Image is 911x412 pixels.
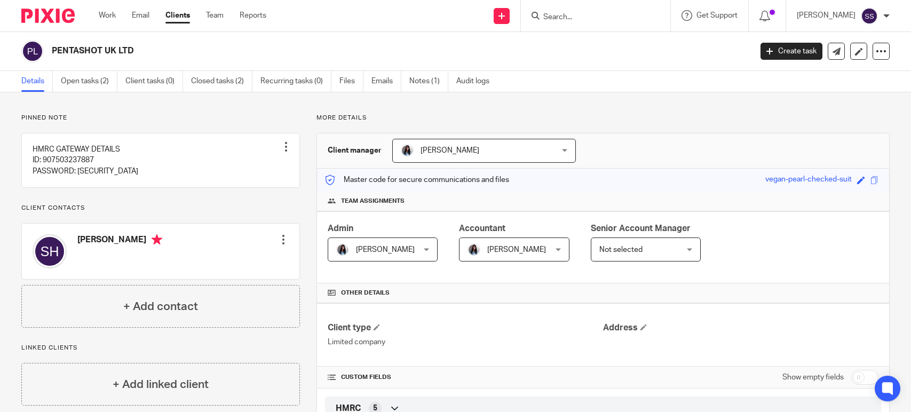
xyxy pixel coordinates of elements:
[328,322,603,334] h4: Client type
[260,71,331,92] a: Recurring tasks (0)
[371,71,401,92] a: Emails
[21,204,300,212] p: Client contacts
[339,71,363,92] a: Files
[206,10,224,21] a: Team
[487,246,546,253] span: [PERSON_NAME]
[599,246,643,253] span: Not selected
[459,224,505,233] span: Accountant
[409,71,448,92] a: Notes (1)
[328,224,353,233] span: Admin
[77,234,162,248] h4: [PERSON_NAME]
[61,71,117,92] a: Open tasks (2)
[113,376,209,393] h4: + Add linked client
[325,175,509,185] p: Master code for secure communications and files
[421,147,479,154] span: [PERSON_NAME]
[782,372,844,383] label: Show empty fields
[165,10,190,21] a: Clients
[542,13,638,22] input: Search
[21,40,44,62] img: svg%3E
[123,298,198,315] h4: + Add contact
[861,7,878,25] img: svg%3E
[125,71,183,92] a: Client tasks (0)
[328,337,603,347] p: Limited company
[761,43,822,60] a: Create task
[356,246,415,253] span: [PERSON_NAME]
[21,9,75,23] img: Pixie
[336,243,349,256] img: 1653117891607.jpg
[52,45,606,57] h2: PENTASHOT UK LTD
[765,174,852,186] div: vegan-pearl-checked-suit
[152,234,162,245] i: Primary
[316,114,890,122] p: More details
[468,243,480,256] img: 1653117891607.jpg
[21,71,53,92] a: Details
[328,373,603,382] h4: CUSTOM FIELDS
[456,71,497,92] a: Audit logs
[191,71,252,92] a: Closed tasks (2)
[401,144,414,157] img: 1653117891607.jpg
[696,12,738,19] span: Get Support
[240,10,266,21] a: Reports
[591,224,691,233] span: Senior Account Manager
[341,197,405,205] span: Team assignments
[328,145,382,156] h3: Client manager
[797,10,855,21] p: [PERSON_NAME]
[341,289,390,297] span: Other details
[132,10,149,21] a: Email
[21,114,300,122] p: Pinned note
[99,10,116,21] a: Work
[33,234,67,268] img: svg%3E
[603,322,878,334] h4: Address
[21,344,300,352] p: Linked clients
